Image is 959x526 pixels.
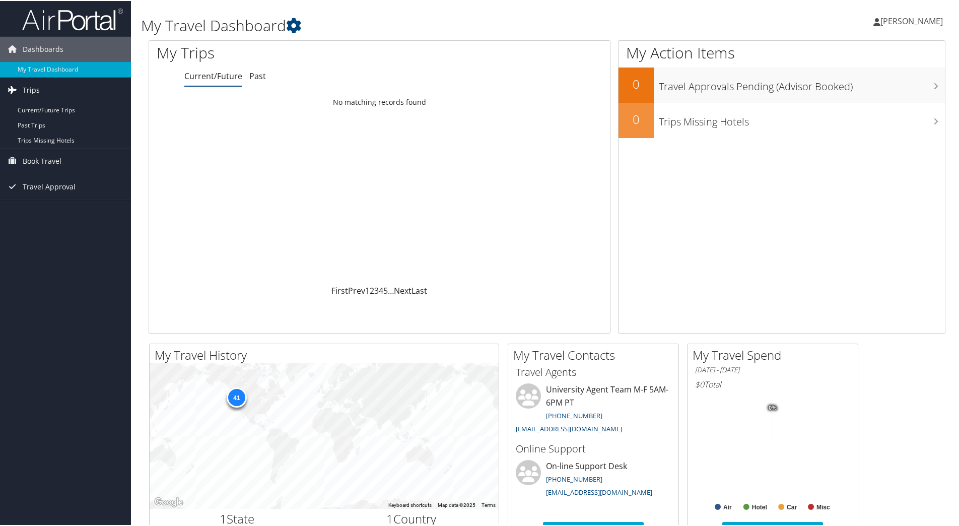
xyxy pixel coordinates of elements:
[619,67,945,102] a: 0Travel Approvals Pending (Advisor Booked)
[141,14,682,35] h1: My Travel Dashboard
[619,102,945,137] a: 0Trips Missing Hotels
[365,284,370,295] a: 1
[659,109,945,128] h3: Trips Missing Hotels
[383,284,388,295] a: 5
[348,284,365,295] a: Prev
[388,284,394,295] span: …
[659,74,945,93] h3: Travel Approvals Pending (Advisor Booked)
[787,503,797,510] text: Car
[331,284,348,295] a: First
[546,487,652,496] a: [EMAIL_ADDRESS][DOMAIN_NAME]
[769,404,777,410] tspan: 0%
[619,110,654,127] h2: 0
[374,284,379,295] a: 3
[249,70,266,81] a: Past
[880,15,943,26] span: [PERSON_NAME]
[149,92,610,110] td: No matching records found
[695,364,850,374] h6: [DATE] - [DATE]
[695,378,704,389] span: $0
[438,501,475,507] span: Map data ©2025
[23,77,40,102] span: Trips
[513,346,678,363] h2: My Travel Contacts
[388,501,432,508] button: Keyboard shortcuts
[386,509,393,526] span: 1
[152,495,185,508] img: Google
[873,5,953,35] a: [PERSON_NAME]
[511,459,676,500] li: On-line Support Desk
[157,41,410,62] h1: My Trips
[184,70,242,81] a: Current/Future
[752,503,767,510] text: Hotel
[723,503,732,510] text: Air
[394,284,412,295] a: Next
[220,509,227,526] span: 1
[370,284,374,295] a: 2
[152,495,185,508] a: Open this area in Google Maps (opens a new window)
[155,346,499,363] h2: My Travel History
[816,503,830,510] text: Misc
[546,410,602,419] a: [PHONE_NUMBER]
[619,41,945,62] h1: My Action Items
[23,173,76,199] span: Travel Approval
[516,364,671,378] h3: Travel Agents
[693,346,858,363] h2: My Travel Spend
[379,284,383,295] a: 4
[412,284,427,295] a: Last
[516,441,671,455] h3: Online Support
[619,75,654,92] h2: 0
[23,148,61,173] span: Book Travel
[227,386,247,407] div: 41
[482,501,496,507] a: Terms (opens in new tab)
[22,7,123,30] img: airportal-logo.png
[23,36,63,61] span: Dashboards
[695,378,850,389] h6: Total
[516,423,622,432] a: [EMAIL_ADDRESS][DOMAIN_NAME]
[511,382,676,436] li: University Agent Team M-F 5AM-6PM PT
[546,474,602,483] a: [PHONE_NUMBER]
